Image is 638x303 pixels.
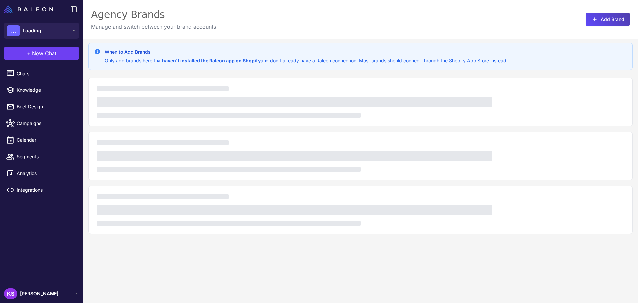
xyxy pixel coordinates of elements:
span: Brief Design [17,103,75,110]
a: Knowledge [3,83,80,97]
img: Raleon Logo [4,5,53,13]
span: Loading... [23,27,45,34]
button: ...Loading... [4,23,79,39]
span: Chats [17,70,75,77]
span: Calendar [17,136,75,144]
span: Knowledge [17,86,75,94]
a: Raleon Logo [4,5,55,13]
a: Calendar [3,133,80,147]
span: + [27,49,31,57]
span: Analytics [17,170,75,177]
a: Segments [3,150,80,164]
strong: haven't installed the Raleon app on Shopify [162,58,261,63]
span: [PERSON_NAME] [20,290,58,297]
p: Only add brands here that and don't already have a Raleon connection. Most brands should connect ... [105,57,508,64]
button: +New Chat [4,47,79,60]
p: Manage and switch between your brand accounts [91,23,216,31]
a: Analytics [3,166,80,180]
a: Campaigns [3,116,80,130]
div: KS [4,288,17,299]
span: Integrations [17,186,75,194]
span: Campaigns [17,120,75,127]
a: Brief Design [3,100,80,114]
span: New Chat [32,49,56,57]
a: Chats [3,67,80,80]
h3: When to Add Brands [105,48,508,56]
span: Segments [17,153,75,160]
button: Add Brand [586,13,630,26]
a: Integrations [3,183,80,197]
div: ... [7,25,20,36]
div: Agency Brands [91,8,216,21]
